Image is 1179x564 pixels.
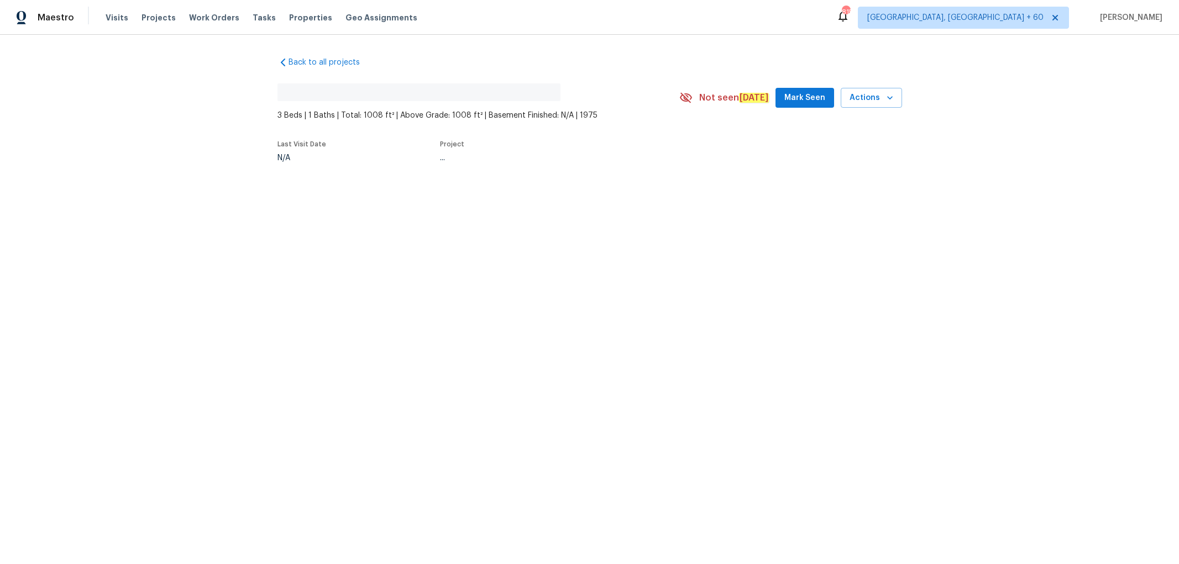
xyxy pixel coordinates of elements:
[775,88,834,108] button: Mark Seen
[277,154,326,162] div: N/A
[440,141,464,147] span: Project
[841,88,902,108] button: Actions
[277,110,679,121] span: 3 Beds | 1 Baths | Total: 1008 ft² | Above Grade: 1008 ft² | Basement Finished: N/A | 1975
[739,93,769,103] em: [DATE]
[142,12,176,23] span: Projects
[440,154,652,162] div: ...
[106,12,128,23] span: Visits
[699,92,769,103] span: Not seen
[277,141,326,147] span: Last Visit Date
[189,12,239,23] span: Work Orders
[289,12,332,23] span: Properties
[1096,12,1162,23] span: [PERSON_NAME]
[867,12,1044,23] span: [GEOGRAPHIC_DATA], [GEOGRAPHIC_DATA] + 60
[277,57,384,68] a: Back to all projects
[850,91,893,105] span: Actions
[253,14,276,22] span: Tasks
[345,12,417,23] span: Geo Assignments
[784,91,825,105] span: Mark Seen
[38,12,74,23] span: Maestro
[842,7,850,18] div: 815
